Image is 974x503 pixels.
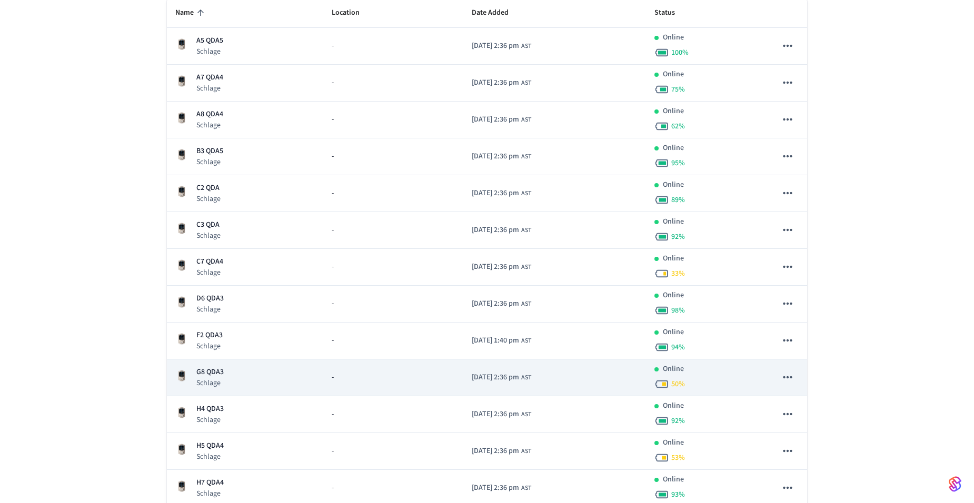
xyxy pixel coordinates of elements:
[472,77,519,88] span: [DATE] 2:36 pm
[196,415,224,425] p: Schlage
[196,35,223,46] p: A5 QDA5
[671,342,685,353] span: 94 %
[472,77,531,88] div: America/Santo_Domingo
[663,32,684,43] p: Online
[175,480,188,492] img: Schlage Sense Smart Deadbolt with Camelot Trim, Front
[521,78,531,88] span: AST
[521,484,531,493] span: AST
[472,261,519,273] span: [DATE] 2:36 pm
[663,400,684,411] p: Online
[663,253,684,264] p: Online
[671,268,685,279] span: 33 %
[196,267,223,278] p: Schlage
[472,41,519,52] span: [DATE] 2:36 pm
[663,143,684,154] p: Online
[472,482,519,494] span: [DATE] 2:36 pm
[196,219,221,230] p: C3 QDA
[663,216,684,227] p: Online
[196,230,221,241] p: Schlage
[663,364,684,375] p: Online
[521,115,531,125] span: AST
[196,183,221,194] p: C2 QDA
[196,378,224,388] p: Schlage
[196,488,224,499] p: Schlage
[196,341,223,351] p: Schlage
[663,474,684,485] p: Online
[671,379,685,389] span: 50 %
[196,451,224,462] p: Schlage
[332,5,373,21] span: Location
[196,194,221,204] p: Schlage
[332,114,334,125] span: -
[663,69,684,80] p: Online
[175,443,188,456] img: Schlage Sense Smart Deadbolt with Camelot Trim, Front
[472,151,531,162] div: America/Santo_Domingo
[472,482,531,494] div: America/Santo_Domingo
[521,263,531,272] span: AST
[332,77,334,88] span: -
[663,327,684,338] p: Online
[521,336,531,346] span: AST
[472,188,531,199] div: America/Santo_Domingo
[472,225,519,236] span: [DATE] 2:36 pm
[332,446,334,457] span: -
[472,372,519,383] span: [DATE] 2:36 pm
[671,416,685,426] span: 92 %
[521,42,531,51] span: AST
[175,296,188,308] img: Schlage Sense Smart Deadbolt with Camelot Trim, Front
[175,148,188,161] img: Schlage Sense Smart Deadbolt with Camelot Trim, Front
[332,298,334,309] span: -
[472,409,531,420] div: America/Santo_Domingo
[521,447,531,456] span: AST
[671,158,685,168] span: 95 %
[472,298,531,309] div: America/Santo_Domingo
[196,367,224,378] p: G8 QDA3
[332,482,334,494] span: -
[663,179,684,190] p: Online
[472,151,519,162] span: [DATE] 2:36 pm
[472,261,531,273] div: America/Santo_Domingo
[521,299,531,309] span: AST
[175,185,188,198] img: Schlage Sense Smart Deadbolt with Camelot Trim, Front
[196,304,224,315] p: Schlage
[472,372,531,383] div: America/Santo_Domingo
[472,41,531,52] div: America/Santo_Domingo
[332,409,334,420] span: -
[175,75,188,87] img: Schlage Sense Smart Deadbolt with Camelot Trim, Front
[521,189,531,198] span: AST
[196,46,223,57] p: Schlage
[521,226,531,235] span: AST
[654,5,689,21] span: Status
[332,261,334,273] span: -
[196,83,223,94] p: Schlage
[671,489,685,500] span: 93 %
[175,369,188,382] img: Schlage Sense Smart Deadbolt with Camelot Trim, Front
[196,477,224,488] p: H7 QDA4
[671,84,685,95] span: 75 %
[521,152,531,162] span: AST
[332,151,334,162] span: -
[663,106,684,117] p: Online
[521,410,531,419] span: AST
[663,290,684,301] p: Online
[196,120,223,130] p: Schlage
[196,293,224,304] p: D6 QDA3
[196,256,223,267] p: C7 QDA4
[332,41,334,52] span: -
[175,112,188,124] img: Schlage Sense Smart Deadbolt with Camelot Trim, Front
[671,121,685,132] span: 62 %
[196,404,224,415] p: H4 QDA3
[196,440,224,451] p: H5 QDA4
[472,225,531,236] div: America/Santo_Domingo
[332,335,334,346] span: -
[472,298,519,309] span: [DATE] 2:36 pm
[472,114,519,125] span: [DATE] 2:36 pm
[332,372,334,383] span: -
[472,446,531,457] div: America/Santo_Domingo
[196,109,223,120] p: A8 QDA4
[472,446,519,457] span: [DATE] 2:36 pm
[671,452,685,463] span: 53 %
[472,409,519,420] span: [DATE] 2:36 pm
[671,47,689,58] span: 100 %
[472,188,519,199] span: [DATE] 2:36 pm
